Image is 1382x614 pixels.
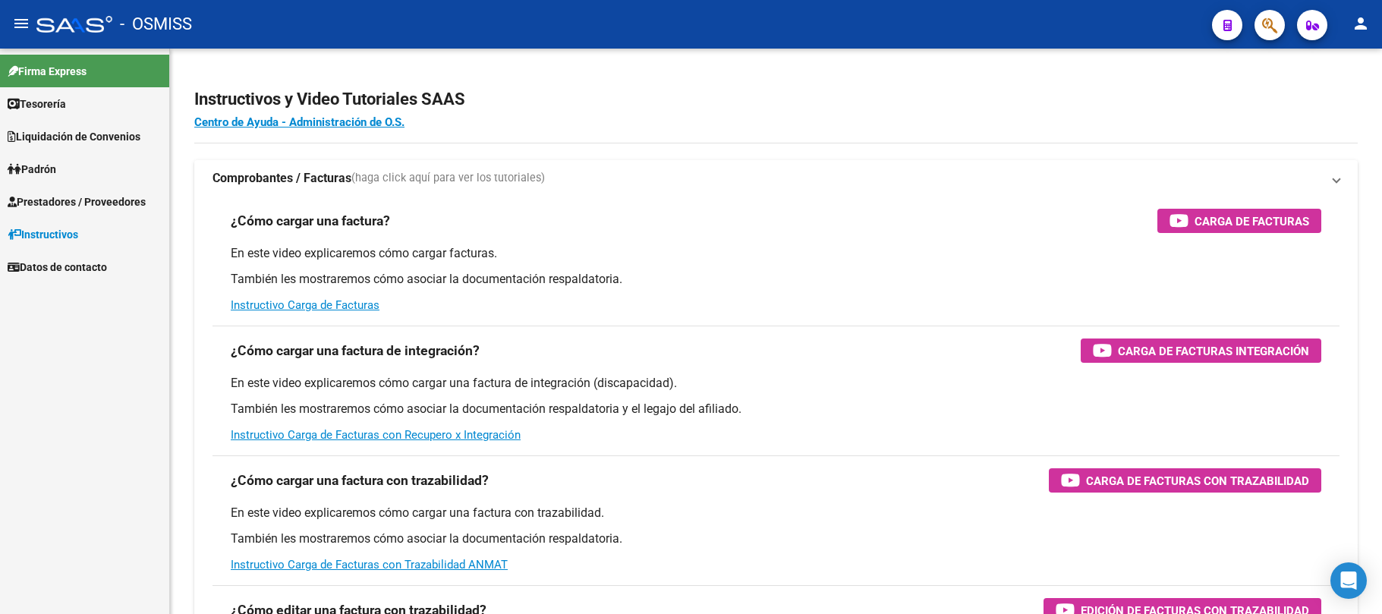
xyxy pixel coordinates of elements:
h2: Instructivos y Video Tutoriales SAAS [194,85,1358,114]
span: Padrón [8,161,56,178]
mat-icon: person [1352,14,1370,33]
p: En este video explicaremos cómo cargar una factura con trazabilidad. [231,505,1321,521]
button: Carga de Facturas Integración [1081,338,1321,363]
span: Tesorería [8,96,66,112]
mat-expansion-panel-header: Comprobantes / Facturas(haga click aquí para ver los tutoriales) [194,160,1358,197]
p: También les mostraremos cómo asociar la documentación respaldatoria. [231,271,1321,288]
a: Instructivo Carga de Facturas con Recupero x Integración [231,428,521,442]
p: En este video explicaremos cómo cargar facturas. [231,245,1321,262]
span: Carga de Facturas Integración [1118,342,1309,361]
span: - OSMISS [120,8,192,41]
span: Prestadores / Proveedores [8,194,146,210]
span: Carga de Facturas con Trazabilidad [1086,471,1309,490]
a: Instructivo Carga de Facturas [231,298,379,312]
span: (haga click aquí para ver los tutoriales) [351,170,545,187]
h3: ¿Cómo cargar una factura de integración? [231,340,480,361]
span: Liquidación de Convenios [8,128,140,145]
h3: ¿Cómo cargar una factura con trazabilidad? [231,470,489,491]
a: Centro de Ayuda - Administración de O.S. [194,115,405,129]
span: Instructivos [8,226,78,243]
p: En este video explicaremos cómo cargar una factura de integración (discapacidad). [231,375,1321,392]
a: Instructivo Carga de Facturas con Trazabilidad ANMAT [231,558,508,571]
button: Carga de Facturas [1157,209,1321,233]
p: También les mostraremos cómo asociar la documentación respaldatoria y el legajo del afiliado. [231,401,1321,417]
span: Datos de contacto [8,259,107,276]
h3: ¿Cómo cargar una factura? [231,210,390,231]
p: También les mostraremos cómo asociar la documentación respaldatoria. [231,531,1321,547]
span: Firma Express [8,63,87,80]
div: Open Intercom Messenger [1330,562,1367,599]
span: Carga de Facturas [1195,212,1309,231]
button: Carga de Facturas con Trazabilidad [1049,468,1321,493]
mat-icon: menu [12,14,30,33]
strong: Comprobantes / Facturas [212,170,351,187]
